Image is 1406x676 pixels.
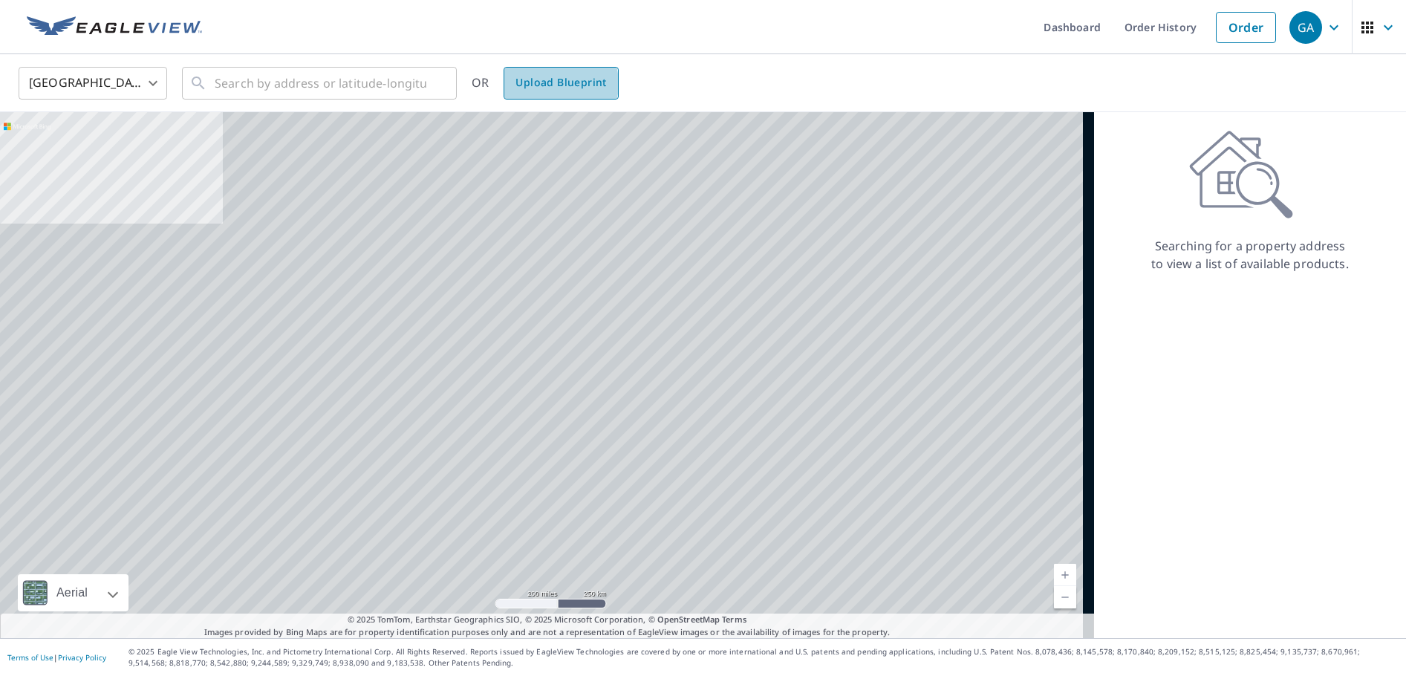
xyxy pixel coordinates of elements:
div: GA [1289,11,1322,44]
p: © 2025 Eagle View Technologies, Inc. and Pictometry International Corp. All Rights Reserved. Repo... [128,646,1399,669]
a: Current Level 5, Zoom In [1054,564,1076,586]
a: OpenStreetMap [657,614,720,625]
div: OR [472,67,619,100]
p: Searching for a property address to view a list of available products. [1150,237,1350,273]
div: [GEOGRAPHIC_DATA] [19,62,167,104]
span: Upload Blueprint [515,74,606,92]
a: Current Level 5, Zoom Out [1054,586,1076,608]
div: Aerial [52,574,92,611]
div: Aerial [18,574,128,611]
a: Terms of Use [7,652,53,663]
p: | [7,653,106,662]
span: © 2025 TomTom, Earthstar Geographics SIO, © 2025 Microsoft Corporation, © [348,614,746,626]
a: Terms [722,614,746,625]
a: Order [1216,12,1276,43]
a: Privacy Policy [58,652,106,663]
a: Upload Blueprint [504,67,618,100]
input: Search by address or latitude-longitude [215,62,426,104]
img: EV Logo [27,16,202,39]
